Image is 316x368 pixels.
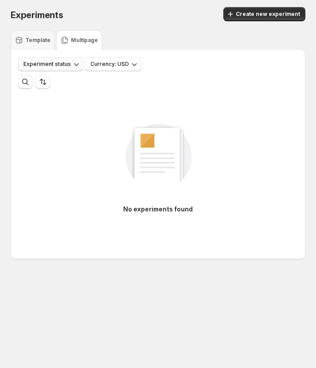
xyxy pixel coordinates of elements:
button: Create new experiment [223,7,305,21]
span: Currency: USD [90,61,129,68]
button: Experiment status [18,57,83,71]
span: Create new experiment [236,11,300,18]
span: Experiment status [23,61,71,68]
button: Sort the results [36,75,50,89]
button: Currency: USD [85,57,141,71]
p: Multipage [71,37,98,44]
p: Template [25,37,51,44]
span: Experiments [11,10,63,20]
p: No experiments found [123,205,193,214]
